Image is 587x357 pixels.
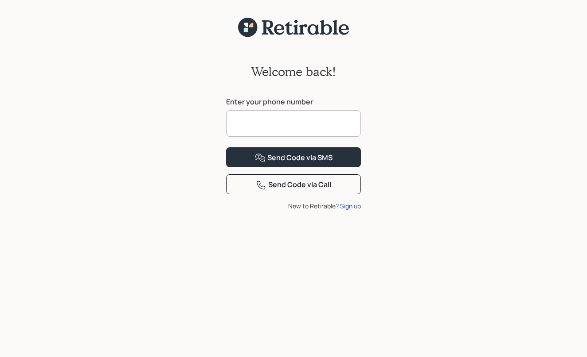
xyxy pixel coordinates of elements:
[340,201,361,211] div: Sign up
[226,97,361,107] label: Enter your phone number
[226,147,361,167] button: Send Code via SMS
[251,64,336,79] h2: Welcome back!
[226,174,361,194] button: Send Code via Call
[255,153,333,163] div: Send Code via SMS
[256,180,331,190] div: Send Code via Call
[226,201,361,211] div: New to Retirable?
